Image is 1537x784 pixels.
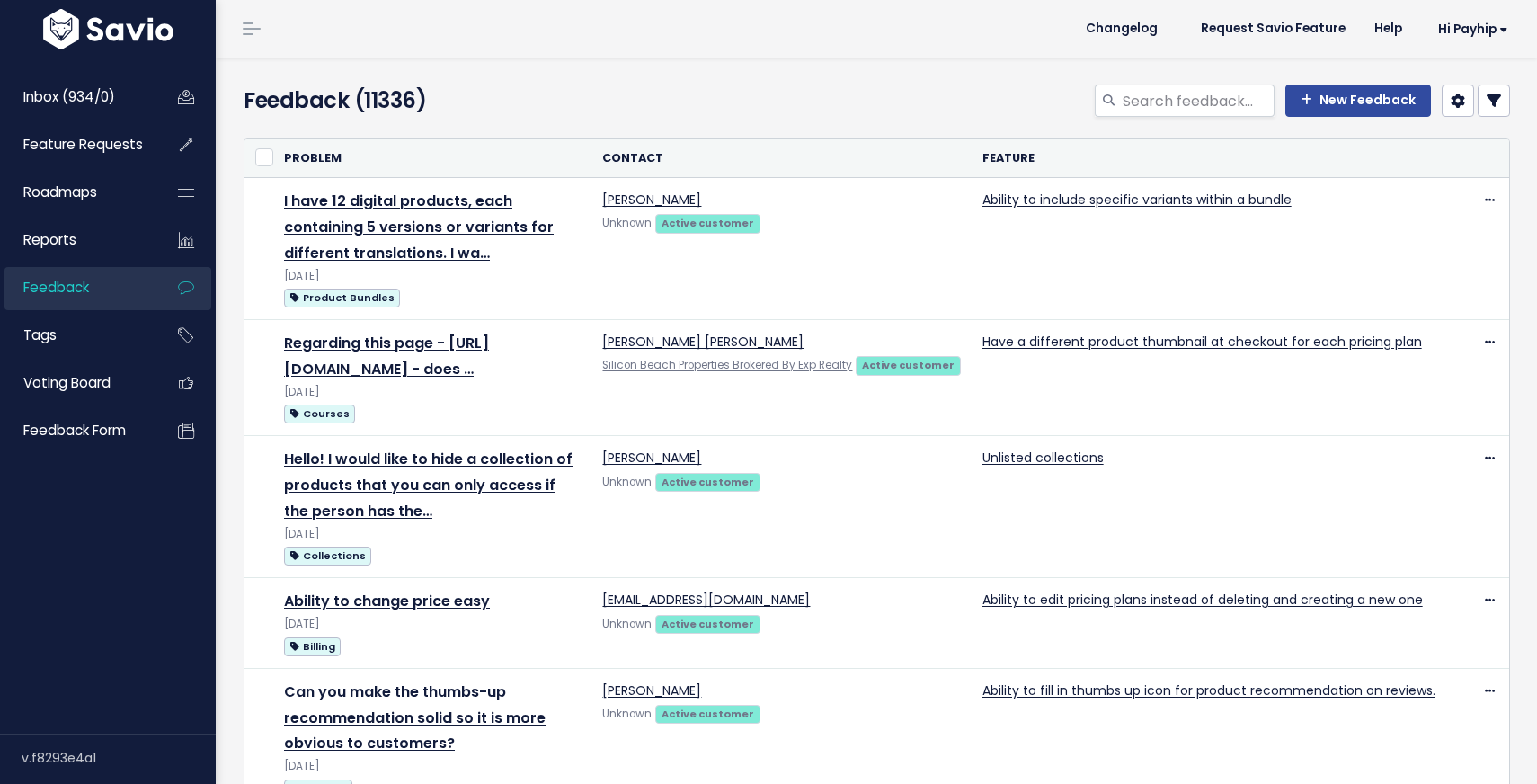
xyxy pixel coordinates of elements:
[22,735,216,781] div: v.f8293e4a1
[602,191,701,209] a: [PERSON_NAME]
[982,191,1292,209] a: Ability to include specific variants within a bundle
[4,124,149,165] a: Feature Requests
[1121,85,1275,117] input: Search feedback...
[23,373,111,392] span: Voting Board
[856,355,960,373] a: Active customer
[1285,85,1431,117] a: New Feedback
[1186,15,1360,42] a: Request Savio Feature
[662,216,754,230] strong: Active customer
[602,617,652,631] span: Unknown
[982,682,1435,699] a: Ability to fill in thumbs up icon for product recommendation on reviews.
[655,614,760,632] a: Active customer
[1086,22,1158,35] span: Changelog
[284,544,371,566] a: Collections
[602,358,852,372] a: Silicon Beach Properties Brokered By Exp Realty
[4,362,149,404] a: Voting Board
[23,183,97,201] span: Roadmaps
[284,449,573,521] a: Hello! I would like to hide a collection of products that you can only access if the person has the…
[284,525,581,544] div: [DATE]
[591,139,971,178] th: Contact
[284,591,490,611] a: Ability to change price easy
[284,191,554,263] a: I have 12 digital products, each containing 5 versions or variants for different translations. I wa…
[4,267,149,308] a: Feedback
[602,333,804,351] a: [PERSON_NAME] [PERSON_NAME]
[602,682,701,699] a: [PERSON_NAME]
[284,547,371,566] span: Collections
[602,707,652,721] span: Unknown
[23,325,57,344] span: Tags
[284,615,581,634] div: [DATE]
[284,757,581,776] div: [DATE]
[39,9,178,49] img: logo-white.9d6f32f41409.svg
[662,617,754,631] strong: Active customer
[602,449,701,467] a: [PERSON_NAME]
[1438,22,1508,36] span: Hi Payhip
[602,475,652,489] span: Unknown
[284,267,581,286] div: [DATE]
[655,472,760,490] a: Active customer
[602,591,810,609] a: [EMAIL_ADDRESS][DOMAIN_NAME]
[284,635,341,657] a: Billing
[284,289,400,307] span: Product Bundles
[4,172,149,213] a: Roadmaps
[4,76,149,118] a: Inbox (934/0)
[23,278,89,297] span: Feedback
[284,405,355,423] span: Courses
[284,402,355,424] a: Courses
[244,85,648,117] h4: Feedback (11336)
[655,213,760,231] a: Active customer
[4,315,149,356] a: Tags
[662,707,754,721] strong: Active customer
[284,682,546,754] a: Can you make the thumbs-up recommendation solid so it is more obvious to customers?
[1360,15,1417,42] a: Help
[662,475,754,489] strong: Active customer
[655,704,760,722] a: Active customer
[4,410,149,451] a: Feedback form
[23,421,126,440] span: Feedback form
[284,383,581,402] div: [DATE]
[23,87,115,106] span: Inbox (934/0)
[284,333,489,379] a: Regarding this page - [URL][DOMAIN_NAME] - does …
[982,591,1423,609] a: Ability to edit pricing plans instead of deleting and creating a new one
[862,358,955,372] strong: Active customer
[4,219,149,261] a: Reports
[602,216,652,230] span: Unknown
[1417,15,1523,43] a: Hi Payhip
[23,230,76,249] span: Reports
[284,286,400,308] a: Product Bundles
[972,139,1446,178] th: Feature
[982,449,1104,467] a: Unlisted collections
[982,333,1422,351] a: Have a different product thumbnail at checkout for each pricing plan
[273,139,591,178] th: Problem
[23,135,143,154] span: Feature Requests
[284,637,341,656] span: Billing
